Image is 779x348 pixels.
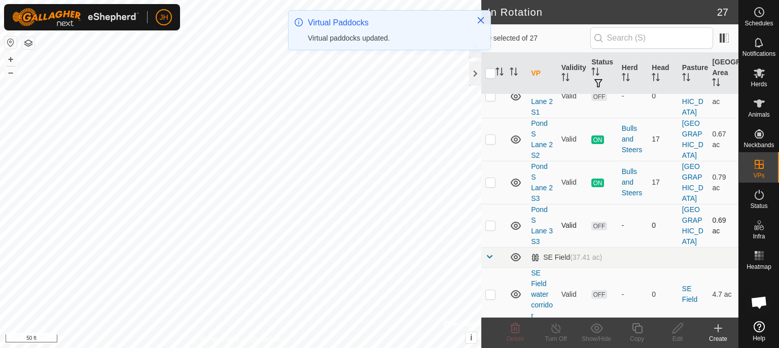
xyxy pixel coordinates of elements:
td: 0 [648,204,678,247]
div: Virtual paddocks updated. [308,33,466,44]
span: ON [591,135,604,144]
th: Status [587,53,618,94]
td: 0 [648,75,678,118]
td: 0.69 ac [708,204,738,247]
div: - [622,289,644,300]
th: [GEOGRAPHIC_DATA] Area [708,53,738,94]
a: Pond S Lane 2 S2 [531,119,553,159]
span: Herds [751,81,767,87]
div: - [622,220,644,231]
span: Infra [753,233,765,239]
a: [GEOGRAPHIC_DATA] [682,119,703,159]
td: 0.64 ac [708,75,738,118]
td: 0.67 ac [708,118,738,161]
button: Reset Map [5,37,17,49]
td: 0 [648,267,678,321]
span: JH [159,12,168,23]
p-sorticon: Activate to sort [591,69,599,77]
h2: In Rotation [487,6,717,18]
td: Valid [557,75,588,118]
a: [GEOGRAPHIC_DATA] [682,162,703,202]
td: Valid [557,267,588,321]
p-sorticon: Activate to sort [510,69,518,77]
span: 27 [717,5,728,20]
div: Bulls and Steers [622,123,644,155]
a: Pond S Lane 2 S1 [531,76,553,116]
div: Create [698,334,738,343]
td: Valid [557,204,588,247]
th: Pasture [678,53,709,94]
th: Head [648,53,678,94]
div: Open chat [744,287,774,318]
th: Herd [618,53,648,94]
a: SE Field [682,285,697,303]
button: Map Layers [22,37,34,49]
div: Copy [617,334,657,343]
p-sorticon: Activate to sort [712,80,720,88]
span: (37.41 ac) [570,253,602,261]
span: Neckbands [743,142,774,148]
div: Show/Hide [576,334,617,343]
span: ON [591,179,604,187]
div: Edit [657,334,698,343]
span: VPs [753,172,764,179]
button: Close [474,13,488,27]
td: 17 [648,118,678,161]
p-sorticon: Activate to sort [652,75,660,83]
span: Status [750,203,767,209]
td: 0.79 ac [708,161,738,204]
input: Search (S) [590,27,713,49]
td: 17 [648,161,678,204]
span: Schedules [745,20,773,26]
td: Valid [557,118,588,161]
div: Bulls and Steers [622,166,644,198]
span: OFF [591,290,607,299]
div: Turn Off [536,334,576,343]
td: 4.7 ac [708,267,738,321]
span: 0 selected of 27 [487,33,590,44]
span: Help [753,335,765,341]
span: Delete [507,335,524,342]
a: Pond S Lane 2 S3 [531,162,553,202]
span: OFF [591,222,607,230]
a: Help [739,317,779,345]
a: SE Field water corridor [531,269,553,320]
p-sorticon: Activate to sort [622,75,630,83]
p-sorticon: Activate to sort [561,75,570,83]
div: - [622,91,644,101]
p-sorticon: Activate to sort [495,69,504,77]
a: Privacy Policy [201,335,239,344]
th: Validity [557,53,588,94]
td: Valid [557,161,588,204]
span: Animals [748,112,770,118]
img: Gallagher Logo [12,8,139,26]
p-sorticon: Activate to sort [682,75,690,83]
span: i [470,333,472,342]
span: OFF [591,92,607,101]
a: Contact Us [251,335,280,344]
div: SE Field [531,253,602,262]
span: Heatmap [747,264,771,270]
th: VP [527,53,557,94]
a: [GEOGRAPHIC_DATA] [682,76,703,116]
div: Virtual Paddocks [308,17,466,29]
button: + [5,53,17,65]
a: [GEOGRAPHIC_DATA] [682,205,703,246]
button: – [5,66,17,79]
span: Notifications [742,51,775,57]
button: i [466,332,477,343]
a: Pond S Lane 3 S3 [531,205,553,246]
